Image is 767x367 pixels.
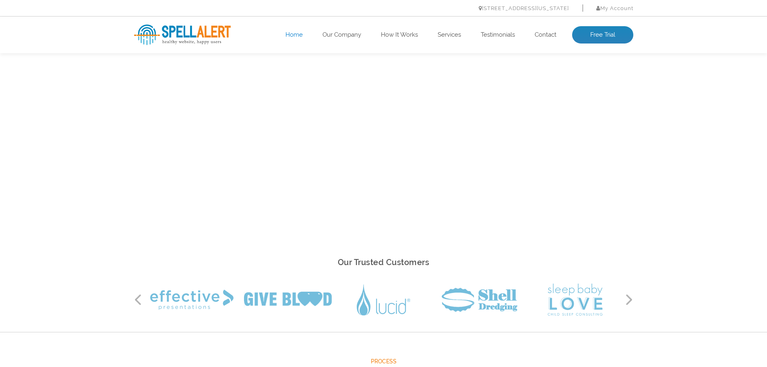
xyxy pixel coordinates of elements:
h2: Our Trusted Customers [134,255,633,270]
span: Process [134,357,633,367]
img: Sleep Baby Love [548,284,603,316]
img: Effective [150,290,234,310]
img: Give Blood [244,292,332,308]
button: Previous [134,294,142,306]
img: Shell Dredging [442,288,517,312]
img: Lucid [357,284,410,315]
button: Next [625,294,633,306]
